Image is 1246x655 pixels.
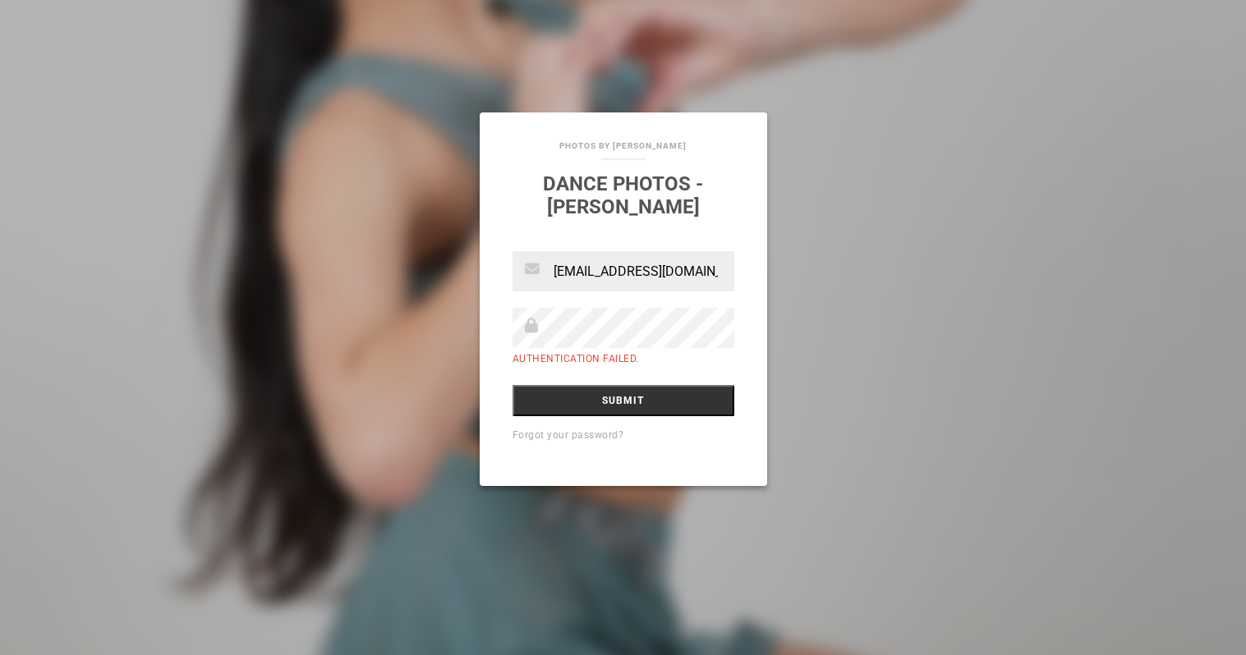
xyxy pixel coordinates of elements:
label: Authentication failed. [513,353,639,364]
a: Photos By [PERSON_NAME] [559,141,687,150]
a: Forgot your password? [513,429,624,441]
a: Dance Photos - [PERSON_NAME] [543,172,703,218]
input: Submit [513,385,734,416]
input: Email [513,251,734,291]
